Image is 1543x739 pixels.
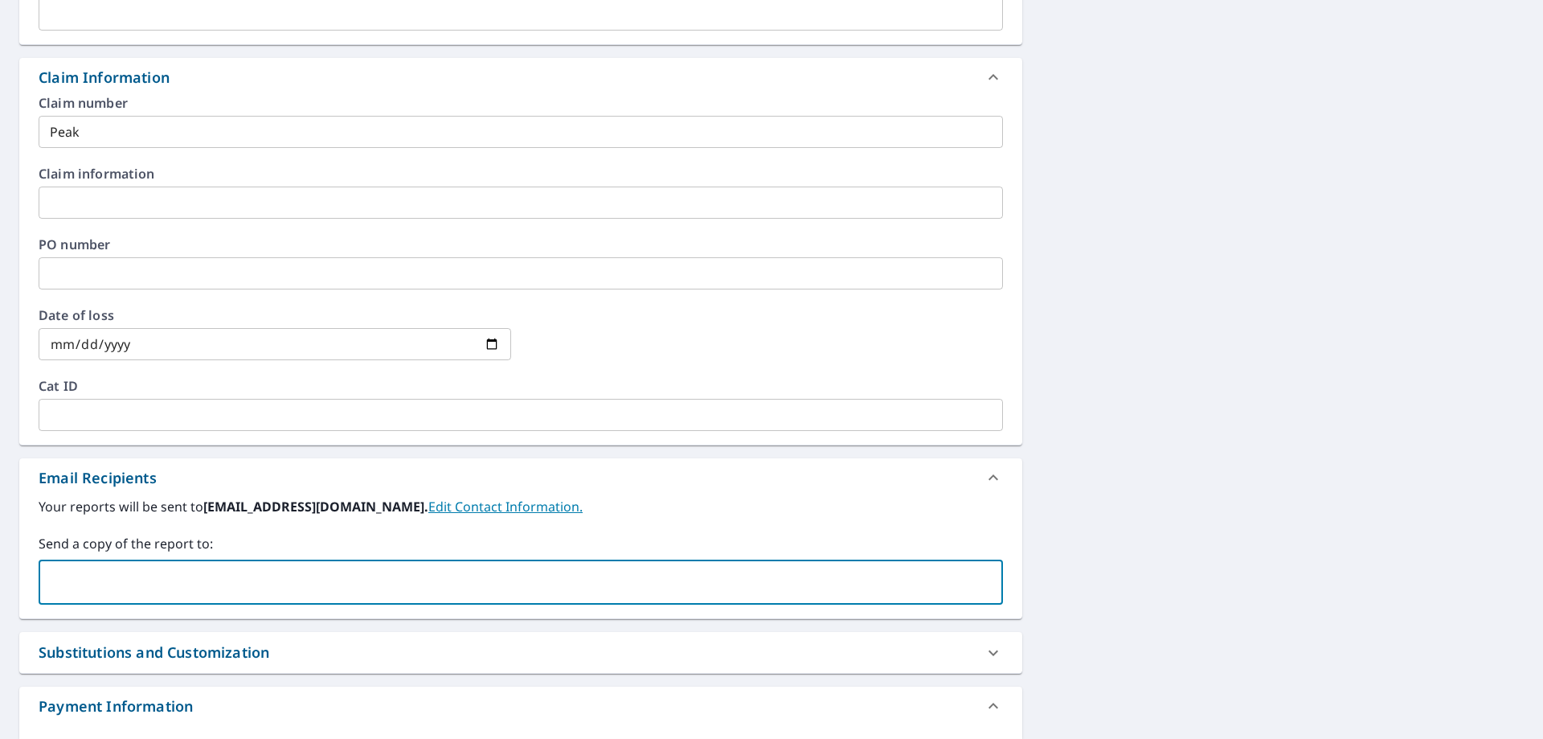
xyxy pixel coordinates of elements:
[39,534,1003,553] label: Send a copy of the report to:
[39,238,1003,251] label: PO number
[39,309,511,322] label: Date of loss
[39,642,269,663] div: Substitutions and Customization
[19,632,1022,673] div: Substitutions and Customization
[39,380,1003,392] label: Cat ID
[39,67,170,88] div: Claim Information
[39,696,193,717] div: Payment Information
[19,58,1022,96] div: Claim Information
[203,498,428,515] b: [EMAIL_ADDRESS][DOMAIN_NAME].
[19,687,1022,725] div: Payment Information
[19,458,1022,497] div: Email Recipients
[39,167,1003,180] label: Claim information
[39,467,157,489] div: Email Recipients
[428,498,583,515] a: EditContactInfo
[39,96,1003,109] label: Claim number
[39,497,1003,516] label: Your reports will be sent to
